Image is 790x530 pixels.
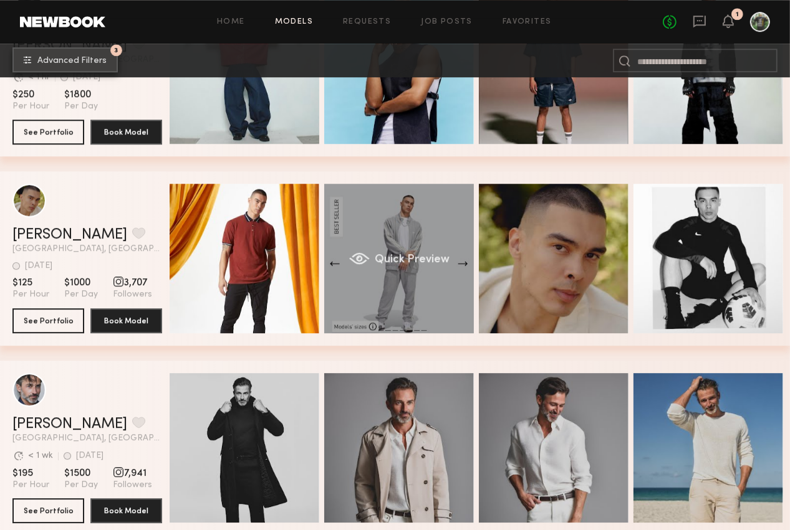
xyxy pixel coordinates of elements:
div: [DATE] [76,452,104,460]
span: Per Hour [12,480,49,491]
a: [PERSON_NAME] [12,227,127,242]
button: See Portfolio [12,308,84,333]
button: See Portfolio [12,120,84,144]
button: See Portfolio [12,498,84,523]
span: Per Day [64,101,98,112]
span: [GEOGRAPHIC_DATA], [GEOGRAPHIC_DATA] [12,245,162,253]
a: Requests [343,18,391,26]
span: 3,707 [113,277,152,289]
span: Followers [113,289,152,300]
div: [DATE] [25,262,52,270]
button: 3Advanced Filters [12,47,118,72]
div: < 1 hr [28,73,50,82]
span: $250 [12,88,49,101]
span: Followers [113,480,152,491]
div: [DATE] [73,73,100,82]
button: Book Model [90,498,162,523]
span: Advanced Filters [37,57,107,65]
span: $1000 [64,277,98,289]
span: $1500 [64,467,98,480]
button: Book Model [90,308,162,333]
a: [PERSON_NAME] [12,417,127,432]
span: [GEOGRAPHIC_DATA], [GEOGRAPHIC_DATA] [12,434,162,443]
span: $1800 [64,88,98,101]
a: Models [275,18,313,26]
a: Home [217,18,245,26]
span: Per Day [64,480,98,491]
span: $195 [12,467,49,480]
div: 1 [736,11,739,18]
span: $125 [12,277,49,289]
span: Per Hour [12,101,49,112]
a: Job Posts [421,18,473,26]
span: 3 [115,47,118,53]
span: 7,941 [113,467,152,480]
button: Book Model [90,120,162,144]
a: Favorites [503,18,552,26]
div: < 1 wk [28,452,53,460]
span: Per Day [64,289,98,300]
span: Per Hour [12,289,49,300]
span: Quick Preview [375,254,450,265]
